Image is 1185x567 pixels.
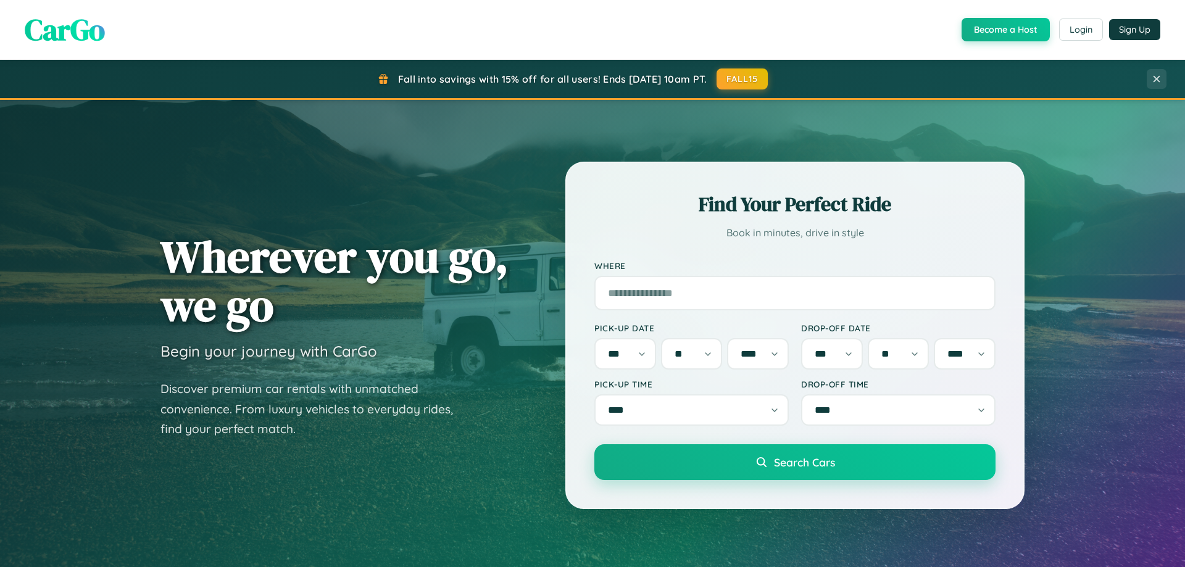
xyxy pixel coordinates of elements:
button: Become a Host [962,18,1050,41]
span: CarGo [25,9,105,50]
button: FALL15 [717,68,768,89]
span: Fall into savings with 15% off for all users! Ends [DATE] 10am PT. [398,73,707,85]
span: Search Cars [774,455,835,469]
label: Drop-off Time [801,379,996,389]
button: Login [1059,19,1103,41]
label: Where [594,260,996,271]
label: Pick-up Date [594,323,789,333]
label: Pick-up Time [594,379,789,389]
h1: Wherever you go, we go [160,232,509,329]
p: Discover premium car rentals with unmatched convenience. From luxury vehicles to everyday rides, ... [160,379,469,439]
label: Drop-off Date [801,323,996,333]
button: Search Cars [594,444,996,480]
h3: Begin your journey with CarGo [160,342,377,360]
button: Sign Up [1109,19,1160,40]
h2: Find Your Perfect Ride [594,191,996,218]
p: Book in minutes, drive in style [594,224,996,242]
